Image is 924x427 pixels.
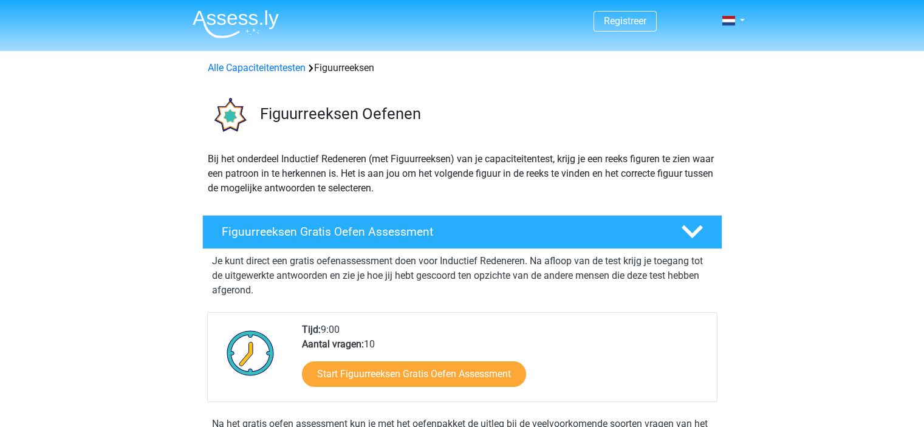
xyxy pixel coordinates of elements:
h3: Figuurreeksen Oefenen [260,104,713,123]
h4: Figuurreeksen Gratis Oefen Assessment [222,225,662,239]
img: figuurreeksen [203,90,255,142]
img: Assessly [193,10,279,38]
b: Aantal vragen: [302,338,364,350]
div: Figuurreeksen [203,61,722,75]
a: Registreer [604,15,646,27]
img: Klok [220,323,281,383]
p: Bij het onderdeel Inductief Redeneren (met Figuurreeksen) van je capaciteitentest, krijg je een r... [208,152,717,196]
a: Start Figuurreeksen Gratis Oefen Assessment [302,361,526,387]
a: Figuurreeksen Gratis Oefen Assessment [197,215,727,249]
p: Je kunt direct een gratis oefenassessment doen voor Inductief Redeneren. Na afloop van de test kr... [212,254,713,298]
div: 9:00 10 [293,323,716,401]
b: Tijd: [302,324,321,335]
a: Alle Capaciteitentesten [208,62,306,73]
